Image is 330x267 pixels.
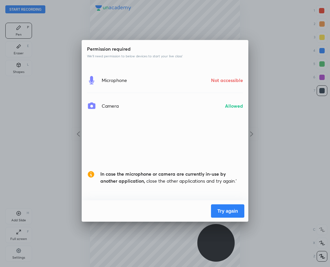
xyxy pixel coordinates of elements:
button: Try again [211,204,244,218]
h4: Permission required [87,45,243,52]
span: close the other applications and try again.’ [100,170,243,184]
p: We’ll need permission to below devices to start your live class’ [87,54,243,59]
h4: Microphone [102,77,127,84]
span: In case the microphone or camera are currently in-use by another application, [100,171,226,184]
h4: Allowed [225,102,243,109]
h4: Not accessible [211,77,243,84]
h4: Camera [102,102,119,109]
